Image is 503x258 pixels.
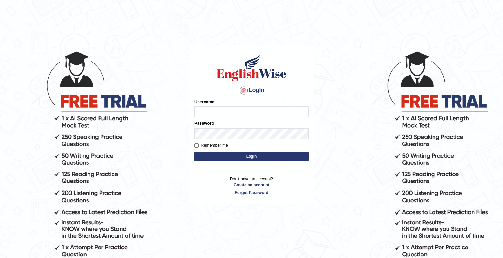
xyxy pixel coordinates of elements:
[194,182,309,188] a: Create an account
[194,142,228,149] label: Remember me
[194,143,199,148] input: Remember me
[194,120,214,126] label: Password
[194,176,309,195] p: Don't have an account?
[194,189,309,195] a: Forgot Password
[194,85,309,96] h4: Login
[215,54,288,82] img: Logo of English Wise sign in for intelligent practice with AI
[194,152,309,161] button: Login
[194,99,214,105] label: Username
